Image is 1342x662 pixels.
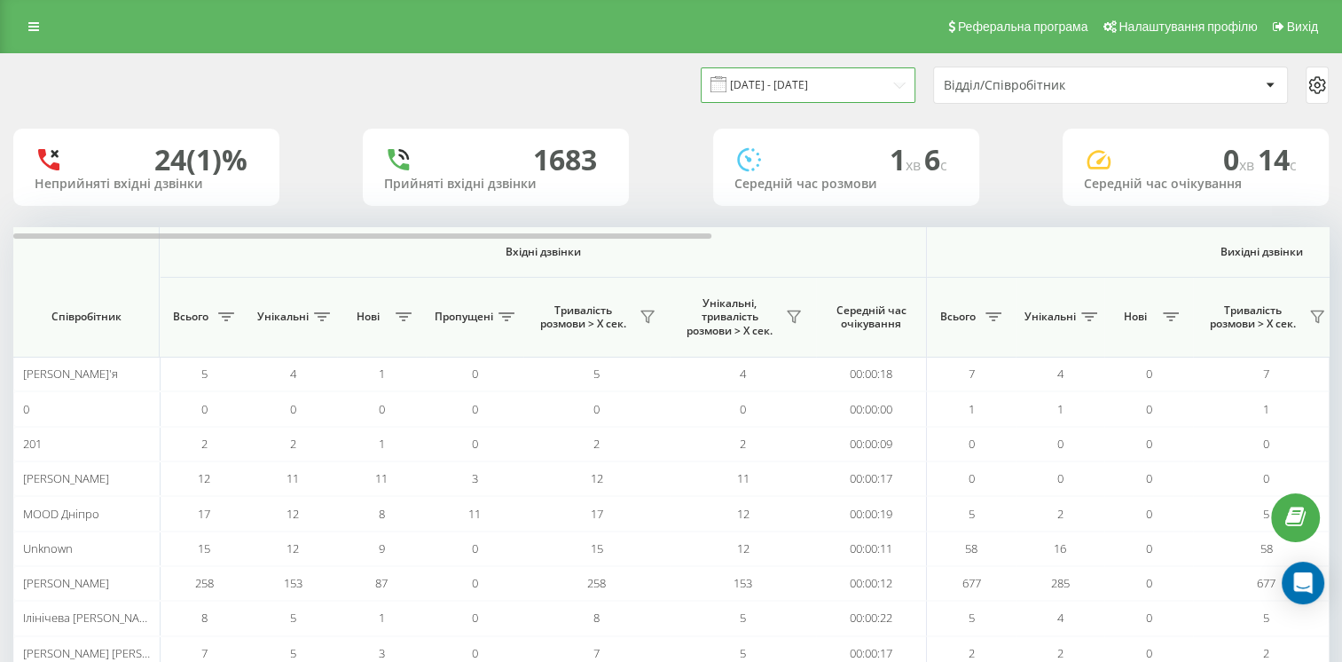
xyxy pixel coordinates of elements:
[290,436,296,452] span: 2
[740,610,746,626] span: 5
[816,427,927,461] td: 00:00:09
[379,506,385,522] span: 8
[384,177,608,192] div: Прийняті вхідні дзвінки
[533,143,597,177] div: 1683
[591,470,603,486] span: 12
[1024,310,1076,324] span: Унікальні
[23,540,73,556] span: Unknown
[435,310,493,324] span: Пропущені
[201,610,208,626] span: 8
[969,470,975,486] span: 0
[1257,575,1275,591] span: 677
[1239,155,1258,175] span: хв
[532,303,634,331] span: Тривалість розмови > Х сек.
[962,575,981,591] span: 677
[924,140,947,178] span: 6
[1263,645,1269,661] span: 2
[1263,610,1269,626] span: 5
[1146,610,1152,626] span: 0
[1113,310,1158,324] span: Нові
[1260,540,1273,556] span: 58
[740,366,746,382] span: 4
[257,310,309,324] span: Унікальні
[284,575,302,591] span: 153
[587,575,606,591] span: 258
[593,645,600,661] span: 7
[969,436,975,452] span: 0
[23,436,42,452] span: 201
[816,391,927,426] td: 00:00:00
[1282,562,1324,604] div: Open Intercom Messenger
[734,575,752,591] span: 153
[379,540,385,556] span: 9
[290,366,296,382] span: 4
[1263,470,1269,486] span: 0
[593,436,600,452] span: 2
[379,645,385,661] span: 3
[472,436,478,452] span: 0
[198,540,210,556] span: 15
[1263,366,1269,382] span: 7
[734,177,958,192] div: Середній час розмови
[379,436,385,452] span: 1
[940,155,947,175] span: c
[1202,303,1304,331] span: Тривалість розмови > Х сек.
[472,401,478,417] span: 0
[379,610,385,626] span: 1
[23,366,118,382] span: [PERSON_NAME]'я
[472,610,478,626] span: 0
[201,645,208,661] span: 7
[23,575,109,591] span: [PERSON_NAME]
[816,532,927,566] td: 00:00:11
[829,303,913,331] span: Середній час очікування
[290,610,296,626] span: 5
[958,20,1088,34] span: Реферальна програма
[1146,401,1152,417] span: 0
[201,436,208,452] span: 2
[1057,470,1063,486] span: 0
[201,401,208,417] span: 0
[1146,506,1152,522] span: 0
[679,296,781,338] span: Унікальні, тривалість розмови > Х сек.
[468,506,481,522] span: 11
[1146,436,1152,452] span: 0
[1051,575,1070,591] span: 285
[816,601,927,635] td: 00:00:22
[740,401,746,417] span: 0
[944,78,1156,93] div: Відділ/Співробітник
[198,470,210,486] span: 12
[286,470,299,486] span: 11
[1290,155,1297,175] span: c
[737,540,749,556] span: 12
[1057,436,1063,452] span: 0
[472,366,478,382] span: 0
[740,645,746,661] span: 5
[969,610,975,626] span: 5
[1057,366,1063,382] span: 4
[816,461,927,496] td: 00:00:17
[1258,140,1297,178] span: 14
[290,645,296,661] span: 5
[290,401,296,417] span: 0
[154,143,247,177] div: 24 (1)%
[201,366,208,382] span: 5
[1057,610,1063,626] span: 4
[1146,645,1152,661] span: 0
[23,645,198,661] span: [PERSON_NAME] [PERSON_NAME]
[591,540,603,556] span: 15
[936,310,980,324] span: Всього
[969,645,975,661] span: 2
[286,540,299,556] span: 12
[28,310,144,324] span: Співробітник
[1084,177,1307,192] div: Середній час очікування
[591,506,603,522] span: 17
[198,506,210,522] span: 17
[23,610,159,626] span: Ілінічева [PERSON_NAME]
[346,310,390,324] span: Нові
[1263,506,1269,522] span: 5
[35,177,258,192] div: Неприйняті вхідні дзвінки
[472,575,478,591] span: 0
[1146,540,1152,556] span: 0
[1118,20,1257,34] span: Налаштування профілю
[379,401,385,417] span: 0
